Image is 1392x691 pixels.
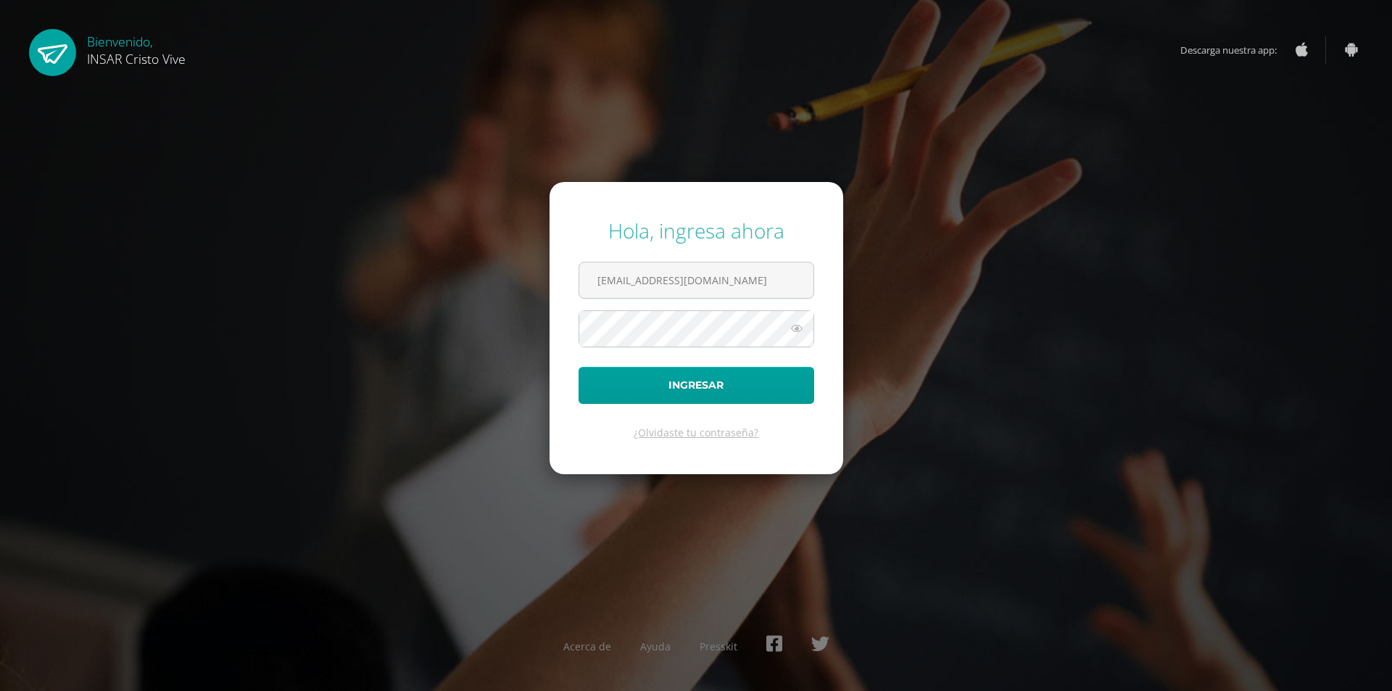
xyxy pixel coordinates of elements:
[579,262,813,298] input: Correo electrónico o usuario
[700,640,737,653] a: Presskit
[634,426,758,439] a: ¿Olvidaste tu contraseña?
[563,640,611,653] a: Acerca de
[87,29,186,67] div: Bienvenido,
[579,217,814,244] div: Hola, ingresa ahora
[1180,36,1291,64] span: Descarga nuestra app:
[640,640,671,653] a: Ayuda
[579,367,814,404] button: Ingresar
[87,50,186,67] span: INSAR Cristo Vive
